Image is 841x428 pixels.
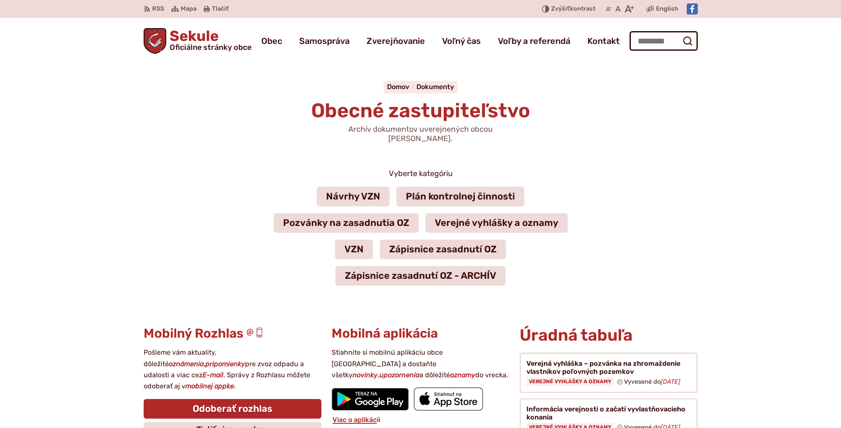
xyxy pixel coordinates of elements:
span: RSS [152,4,164,14]
a: English [654,4,680,14]
span: Oficiálne stránky obce [170,43,251,51]
a: Zápisnice zasadnutí OZ - ARCHÍV [335,266,506,286]
a: Domov [387,83,416,91]
strong: pripomienky [205,360,245,368]
span: English [656,4,678,14]
a: Obec [261,29,282,53]
a: Pozvánky na zasadnutia OZ [274,213,419,233]
a: Samospráva [299,29,350,53]
p: Archív dokumentov uverejnených obcou [PERSON_NAME]. [318,125,523,143]
a: VZN [335,240,373,259]
strong: oznámenia [169,360,204,368]
a: Návrhy VZN [317,187,390,206]
a: Plán kontrolnej činnosti [396,187,524,206]
span: Obecné zastupiteľstvo [311,99,530,122]
span: Mapa [181,4,197,14]
a: Verejné vyhlášky a oznamy [425,213,568,233]
a: Zverejňovanie [367,29,425,53]
p: Stiahnite si mobilnú aplikáciu obce [GEOGRAPHIC_DATA] a dostaňte všetky , a dôležité do vrecka. [332,347,509,381]
a: Logo Sekule, prejsť na domovskú stránku. [144,28,252,54]
strong: E-mail [202,371,223,379]
a: Viac o aplikácii [332,416,381,424]
p: Pošleme vám aktuality, dôležité , pre zvoz odpadu a udalosti a viac cez . Správy z Rozhlasu môžet... [144,347,321,392]
strong: mobilnej appke [185,382,234,390]
a: Odoberať rozhlas [144,399,321,419]
p: Vyberte kategóriu [269,168,572,180]
img: Prejsť na mobilnú aplikáciu Sekule v App Store [414,388,483,411]
a: Zápisnice zasadnutí OZ [380,240,506,259]
a: Kontakt [587,29,620,53]
a: Voľby a referendá [498,29,570,53]
strong: upozornenia [379,371,419,379]
span: Tlačiť [212,6,228,13]
a: Verejná vyhláška – pozvánka na zhromaždenie vlastníkov poľovných pozemkov Verejné vyhlášky a ozna... [520,353,697,393]
h3: Mobilná aplikácia [332,327,509,341]
strong: novinky [353,371,378,379]
span: Zvýšiť [551,5,570,12]
h2: Úradná tabuľa [520,327,697,344]
span: Sekule [166,29,251,51]
a: Dokumenty [416,83,454,91]
span: kontrast [551,6,595,13]
img: Prejsť na Facebook stránku [687,3,698,14]
h3: Mobilný Rozhlas [144,327,321,341]
strong: oznamy [450,371,475,379]
span: Domov [387,83,409,91]
img: Prejsť na mobilnú aplikáciu Sekule v službe Google Play [332,388,409,411]
a: Voľný čas [442,29,481,53]
img: Prejsť na domovskú stránku [144,28,167,54]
